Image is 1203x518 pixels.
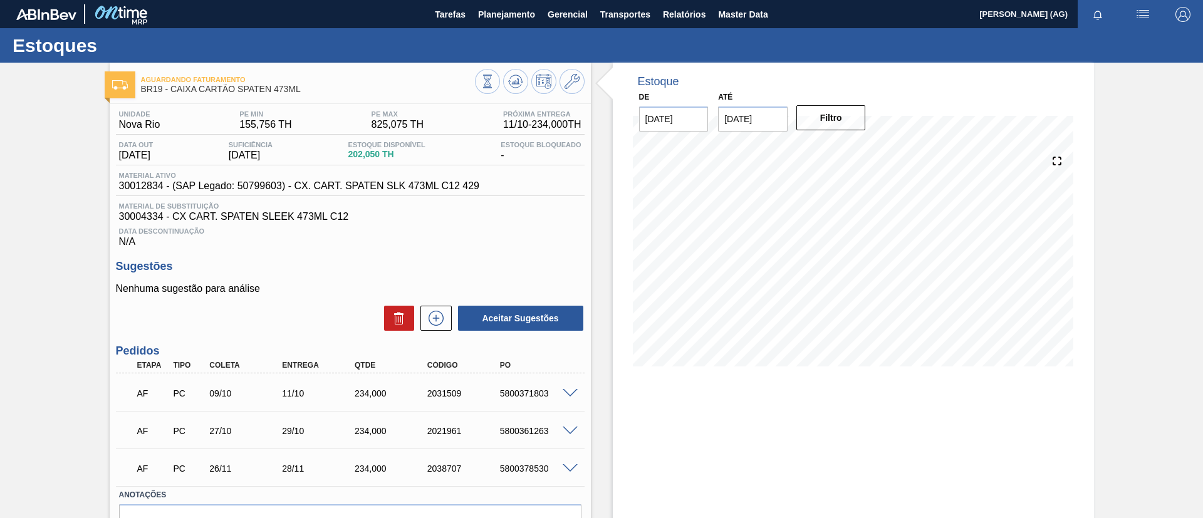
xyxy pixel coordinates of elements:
[134,455,172,482] div: Aguardando Faturamento
[501,141,581,148] span: Estoque Bloqueado
[1078,6,1118,23] button: Notificações
[348,150,425,159] span: 202,050 TH
[206,464,288,474] div: 26/11/2025
[119,119,160,130] span: Nova Rio
[531,69,556,94] button: Programar Estoque
[1175,7,1190,22] img: Logout
[718,93,732,101] label: Até
[497,361,578,370] div: PO
[352,426,433,436] div: 234,000
[478,7,535,22] span: Planejamento
[424,361,506,370] div: Código
[116,344,585,358] h3: Pedidos
[638,75,679,88] div: Estoque
[170,388,207,398] div: Pedido de Compra
[639,106,709,132] input: dd/mm/yyyy
[372,110,424,118] span: PE MAX
[206,361,288,370] div: Coleta
[119,227,581,235] span: Data Descontinuação
[639,93,650,101] label: De
[119,141,154,148] span: Data out
[13,38,235,53] h1: Estoques
[112,80,128,90] img: Ícone
[279,388,360,398] div: 11/10/2025
[560,69,585,94] button: Ir ao Master Data / Geral
[119,110,160,118] span: Unidade
[170,464,207,474] div: Pedido de Compra
[372,119,424,130] span: 825,075 TH
[279,361,360,370] div: Entrega
[229,141,273,148] span: Suficiência
[435,7,466,22] span: Tarefas
[206,388,288,398] div: 09/10/2025
[503,119,581,130] span: 11/10 - 234,000 TH
[503,69,528,94] button: Atualizar Gráfico
[170,426,207,436] div: Pedido de Compra
[458,306,583,331] button: Aceitar Sugestões
[475,69,500,94] button: Visão Geral dos Estoques
[352,388,433,398] div: 234,000
[119,211,581,222] span: 30004334 - CX CART. SPATEN SLEEK 473ML C12
[239,119,291,130] span: 155,756 TH
[424,464,506,474] div: 2038707
[1135,7,1150,22] img: userActions
[119,486,581,504] label: Anotações
[116,222,585,247] div: N/A
[119,172,479,179] span: Material ativo
[452,304,585,332] div: Aceitar Sugestões
[503,110,581,118] span: Próxima Entrega
[141,85,475,94] span: BR19 - CAIXA CARTÃO SPATEN 473ML
[206,426,288,436] div: 27/10/2025
[279,426,360,436] div: 29/10/2025
[119,150,154,161] span: [DATE]
[414,306,452,331] div: Nova sugestão
[663,7,706,22] span: Relatórios
[718,106,788,132] input: dd/mm/yyyy
[239,110,291,118] span: PE MIN
[348,141,425,148] span: Estoque Disponível
[137,388,169,398] p: AF
[116,260,585,273] h3: Sugestões
[796,105,866,130] button: Filtro
[600,7,650,22] span: Transportes
[497,388,578,398] div: 5800371803
[134,361,172,370] div: Etapa
[170,361,207,370] div: Tipo
[134,417,172,445] div: Aguardando Faturamento
[497,426,578,436] div: 5800361263
[424,388,506,398] div: 2031509
[116,283,585,294] p: Nenhuma sugestão para análise
[352,464,433,474] div: 234,000
[141,76,475,83] span: Aguardando Faturamento
[497,464,578,474] div: 5800378530
[718,7,768,22] span: Master Data
[229,150,273,161] span: [DATE]
[548,7,588,22] span: Gerencial
[378,306,414,331] div: Excluir Sugestões
[497,141,584,161] div: -
[134,380,172,407] div: Aguardando Faturamento
[119,180,479,192] span: 30012834 - (SAP Legado: 50799603) - CX. CART. SPATEN SLK 473ML C12 429
[16,9,76,20] img: TNhmsLtSVTkK8tSr43FrP2fwEKptu5GPRR3wAAAABJRU5ErkJggg==
[279,464,360,474] div: 28/11/2025
[137,426,169,436] p: AF
[119,202,581,210] span: Material de Substituição
[352,361,433,370] div: Qtde
[137,464,169,474] p: AF
[424,426,506,436] div: 2021961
